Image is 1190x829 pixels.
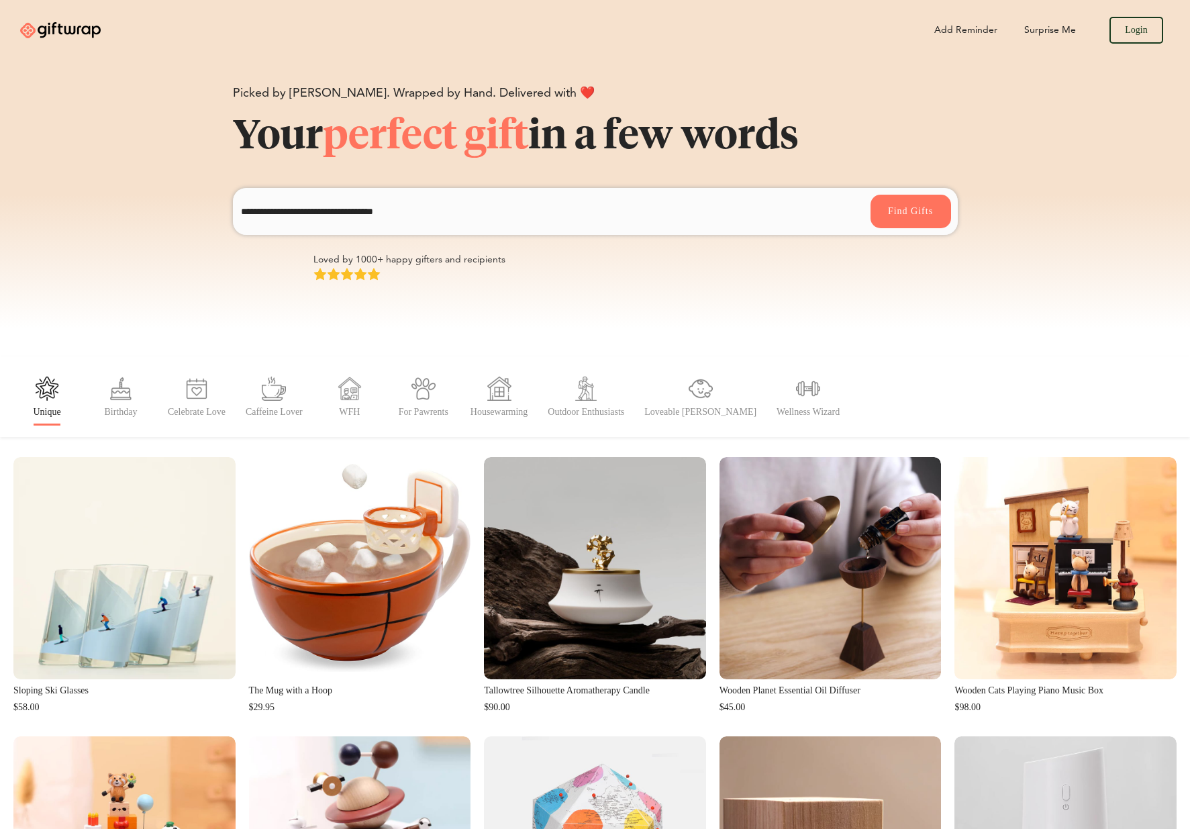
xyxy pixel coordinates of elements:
[323,117,528,157] font: perfect gift
[185,377,209,401] img: anniversary.png
[796,377,820,401] img: workout.png
[720,686,942,695] div: Wooden Planet Essential Oil Diffuser
[1024,26,1076,35] div: Surprise Me
[313,255,505,264] div: Loved by 1000+ happy gifters and recipients
[574,377,598,401] img: outdoor.png
[233,87,958,99] div: Picked by [PERSON_NAME]. Wrapped by Hand. Delivered with ❤️
[954,703,1177,712] div: $98.00
[411,377,436,401] img: pet.png
[487,377,511,401] img: housewarming.png
[871,195,951,228] button: Find Gifts
[644,407,756,417] div: Loveable [PERSON_NAME]
[484,703,706,712] div: $90.00
[109,377,133,401] img: birthday-cake.png
[13,703,236,712] div: $58.00
[689,377,713,401] img: baby.png
[35,377,59,401] img: unique.png
[33,407,60,417] div: Unique
[105,407,138,417] div: Birthday
[1109,17,1163,44] button: Login
[777,407,840,417] div: Wellness Wizard
[338,377,362,401] img: WFH.png
[484,686,706,695] div: Tallowtree Silhouette Aromatherapy Candle
[470,407,528,417] div: Housewarming
[548,407,624,417] div: Outdoor Enthusiasts
[262,377,286,401] img: coffee-cup.png
[720,703,942,712] div: $45.00
[233,113,958,161] div: Your in a few words
[339,407,360,417] div: WFH
[399,407,448,417] div: For Pawrents
[168,407,226,417] div: Celebrate Love
[954,686,1177,695] div: Wooden Cats Playing Piano Music Box
[934,26,997,35] div: Add Reminder
[246,407,303,417] div: Caffeine Lover
[249,686,471,695] div: The Mug with a Hoop
[249,703,471,712] div: $29.95
[13,686,236,695] div: Sloping Ski Glasses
